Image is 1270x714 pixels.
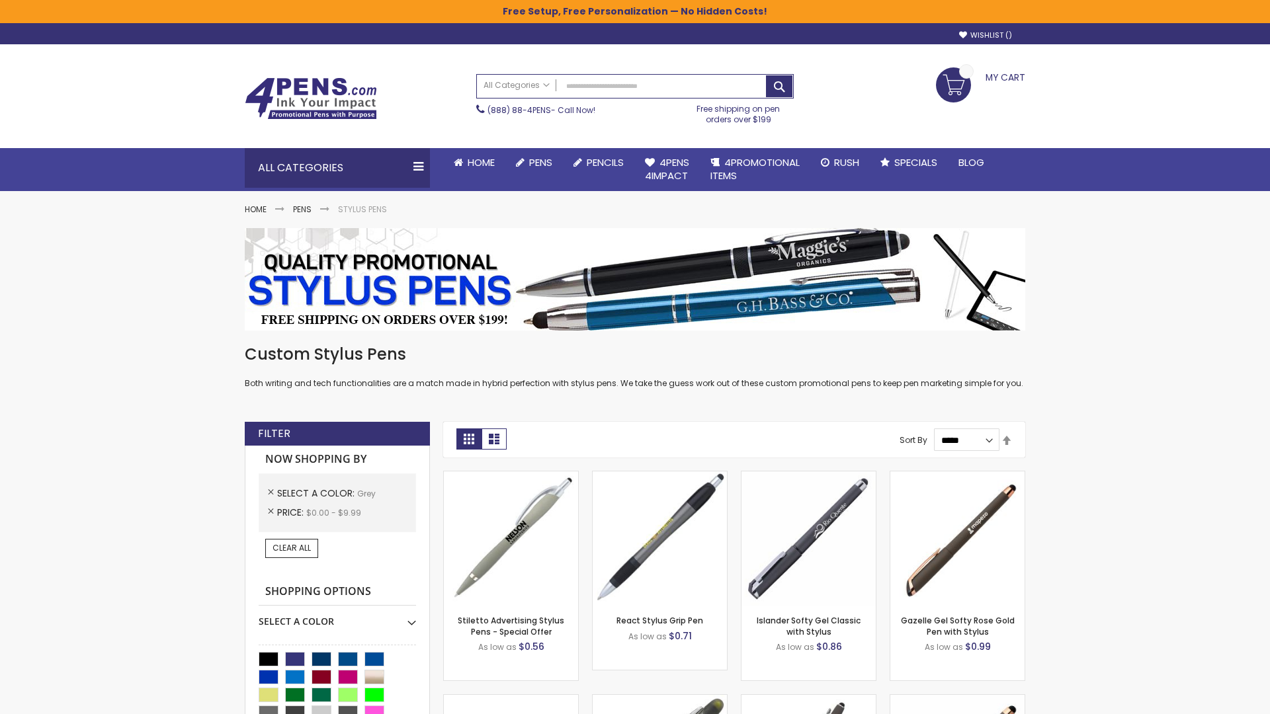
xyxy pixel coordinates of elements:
a: 4Pens4impact [634,148,700,191]
a: Islander Softy Gel Classic with Stylus-Grey [741,471,876,482]
a: Islander Softy Gel Classic with Stylus [757,615,861,637]
div: Free shipping on pen orders over $199 [683,99,794,125]
span: Blog [958,155,984,169]
a: Cyber Stylus 0.7mm Fine Point Gel Grip Pen-Grey [444,694,578,705]
a: Specials [870,148,948,177]
span: All Categories [484,80,550,91]
h1: Custom Stylus Pens [245,344,1025,365]
strong: Grid [456,428,482,450]
span: Pencils [587,155,624,169]
span: 4Pens 4impact [645,155,689,182]
span: Select A Color [277,487,357,500]
span: $0.71 [669,629,692,643]
a: Souvenir® Jalan Highlighter Stylus Pen Combo-Grey [593,694,727,705]
a: Pens [505,148,563,177]
span: Pens [529,155,552,169]
strong: Filter [258,426,290,441]
label: Sort By [900,434,927,446]
img: 4Pens Custom Pens and Promotional Products [245,77,377,120]
a: Stiletto Advertising Stylus Pens-Grey [444,471,578,482]
a: Home [245,204,267,215]
a: Blog [948,148,995,177]
span: Clear All [273,542,311,553]
a: Home [443,148,505,177]
a: Rush [810,148,870,177]
span: $0.56 [519,640,544,653]
a: Wishlist [959,30,1012,40]
span: As low as [925,641,963,653]
img: Stylus Pens [245,228,1025,331]
a: All Categories [477,75,556,97]
a: React Stylus Grip Pen-Grey [593,471,727,482]
span: - Call Now! [487,104,595,116]
strong: Shopping Options [259,578,416,606]
strong: Stylus Pens [338,204,387,215]
div: Both writing and tech functionalities are a match made in hybrid perfection with stylus pens. We ... [245,344,1025,389]
img: React Stylus Grip Pen-Grey [593,471,727,606]
span: Grey [357,488,376,499]
span: Specials [894,155,937,169]
span: Price [277,506,306,519]
img: Stiletto Advertising Stylus Pens-Grey [444,471,578,606]
a: React Stylus Grip Pen [616,615,703,626]
a: Stiletto Advertising Stylus Pens - Special Offer [458,615,564,637]
span: $0.00 - $9.99 [306,507,361,518]
a: Clear All [265,539,318,557]
div: Select A Color [259,606,416,628]
span: As low as [478,641,517,653]
span: Rush [834,155,859,169]
span: As low as [628,631,667,642]
span: $0.99 [965,640,991,653]
span: 4PROMOTIONAL ITEMS [710,155,800,182]
span: $0.86 [816,640,842,653]
a: Gazelle Gel Softy Rose Gold Pen with Stylus [901,615,1015,637]
a: Pens [293,204,312,215]
a: Custom Soft Touch® Metal Pens with Stylus-Grey [741,694,876,705]
a: Islander Softy Rose Gold Gel Pen with Stylus-Grey [890,694,1025,705]
img: Gazelle Gel Softy Rose Gold Pen with Stylus-Grey [890,471,1025,606]
span: Home [468,155,495,169]
a: 4PROMOTIONALITEMS [700,148,810,191]
a: Pencils [563,148,634,177]
a: (888) 88-4PENS [487,104,551,116]
strong: Now Shopping by [259,446,416,473]
a: Gazelle Gel Softy Rose Gold Pen with Stylus-Grey [890,471,1025,482]
div: All Categories [245,148,430,188]
img: Islander Softy Gel Classic with Stylus-Grey [741,471,876,606]
span: As low as [776,641,814,653]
